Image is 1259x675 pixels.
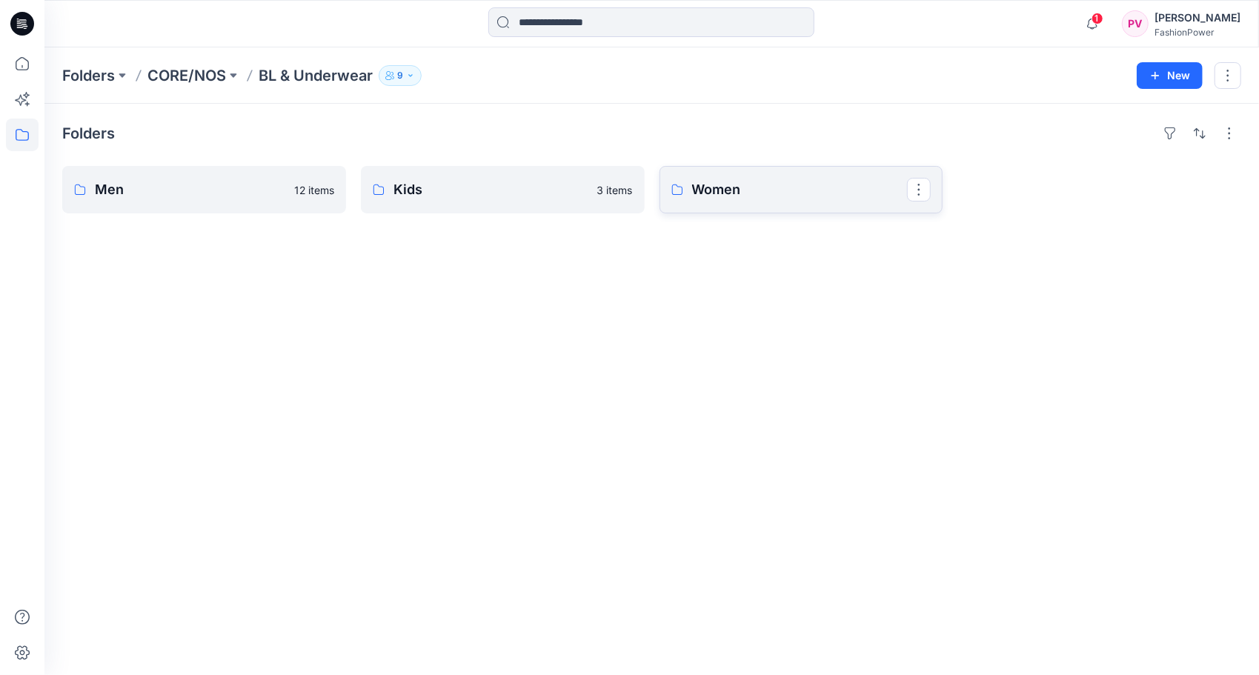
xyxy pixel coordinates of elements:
a: Women [660,166,943,213]
a: CORE/NOS [147,65,226,86]
a: Folders [62,65,115,86]
p: 3 items [597,182,633,198]
div: FashionPower [1155,27,1240,38]
p: Men [95,179,285,200]
p: 9 [397,67,403,84]
p: 12 items [294,182,334,198]
div: PV [1122,10,1149,37]
button: 9 [379,65,422,86]
p: Kids [393,179,588,200]
p: Women [692,179,908,200]
button: New [1137,62,1203,89]
div: [PERSON_NAME] [1155,9,1240,27]
span: 1 [1092,13,1103,24]
h4: Folders [62,124,115,142]
a: Kids3 items [361,166,645,213]
p: BL & Underwear [259,65,373,86]
a: Men12 items [62,166,346,213]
